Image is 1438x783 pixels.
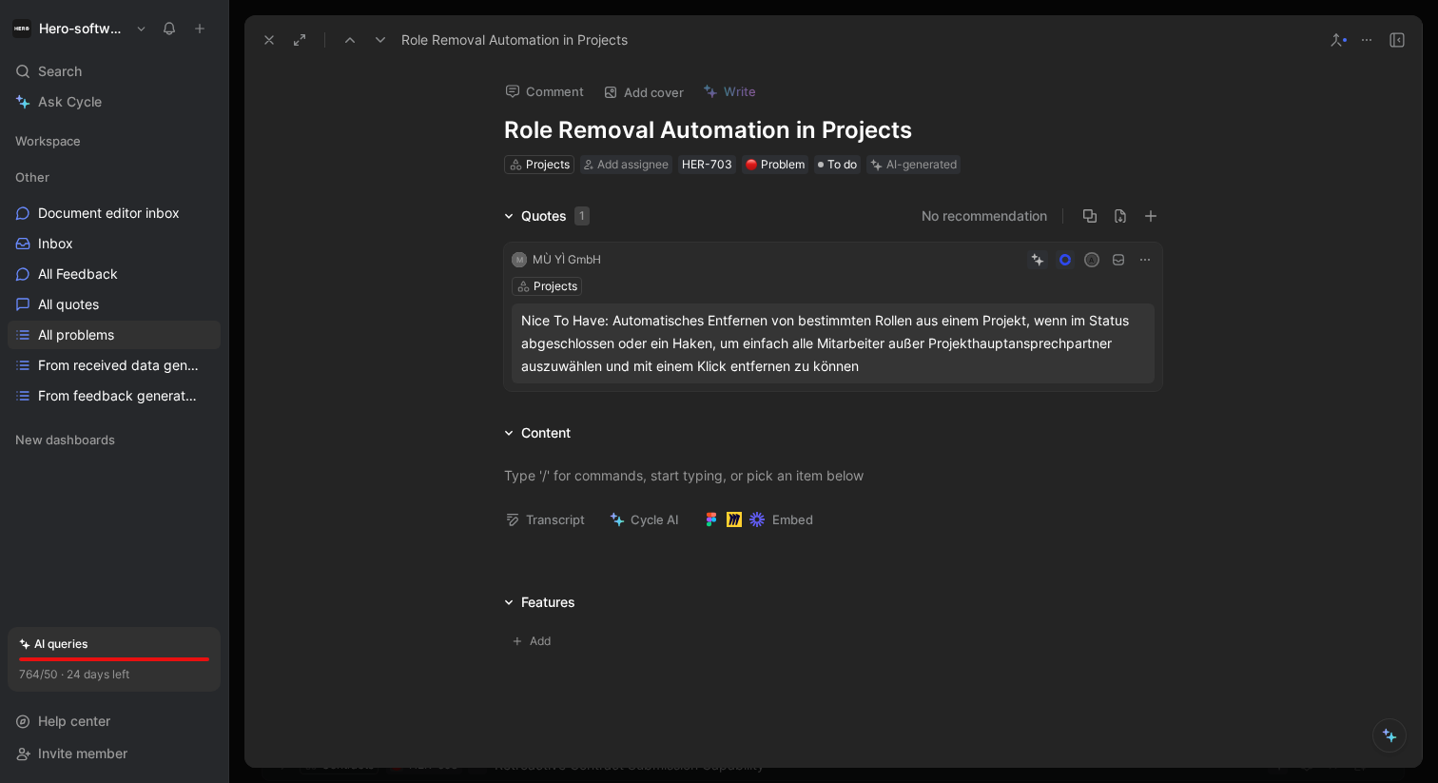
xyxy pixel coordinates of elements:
[8,163,221,191] div: Other
[521,309,1145,378] div: Nice To Have: Automatisches Entfernen von bestimmten Rollen aus einem Projekt, wenn im Status abg...
[8,707,221,735] div: Help center
[38,356,201,375] span: From received data generated features
[38,60,82,83] span: Search
[38,204,180,223] span: Document editor inbox
[38,264,118,284] span: All Feedback
[601,506,688,533] button: Cycle AI
[922,205,1047,227] button: No recommendation
[1086,254,1098,266] div: A
[886,155,957,174] div: AI-generated
[15,430,115,449] span: New dashboards
[38,295,99,314] span: All quotes
[8,229,221,258] a: Inbox
[512,252,527,267] div: M
[8,15,152,42] button: Hero-softwareHero-software
[814,155,861,174] div: To do
[8,88,221,116] a: Ask Cycle
[8,260,221,288] a: All Feedback
[12,19,31,38] img: Hero-software
[401,29,628,51] span: Role Removal Automation in Projects
[8,127,221,155] div: Workspace
[530,632,556,651] span: Add
[15,167,49,186] span: Other
[521,205,590,227] div: Quotes
[521,421,571,444] div: Content
[496,506,593,533] button: Transcript
[724,83,756,100] span: Write
[526,155,570,174] div: Projects
[504,629,565,654] button: Add
[8,425,221,460] div: New dashboards
[594,79,692,106] button: Add cover
[38,386,199,405] span: From feedback generated features
[8,163,221,410] div: OtherDocument editor inboxInboxAll FeedbackAll quotesAll problemsFrom received data generated fea...
[504,115,1162,146] h1: Role Removal Automation in Projects
[38,325,114,344] span: All problems
[827,155,857,174] span: To do
[694,78,765,105] button: Write
[574,206,590,225] div: 1
[533,250,601,269] div: MÙ YÌ GmbH
[8,739,221,768] div: Invite member
[19,635,87,654] div: AI queries
[8,382,221,410] a: From feedback generated features
[38,713,110,729] span: Help center
[38,745,127,761] span: Invite member
[682,155,732,174] div: HER-703
[8,351,221,380] a: From received data generated features
[38,234,73,253] span: Inbox
[695,506,822,533] button: Embed
[15,131,81,150] span: Workspace
[742,155,808,174] div: 🔴Problem
[8,290,221,319] a: All quotes
[597,157,669,171] span: Add assignee
[8,425,221,454] div: New dashboards
[39,20,127,37] h1: Hero-software
[496,205,597,227] div: Quotes1
[8,199,221,227] a: Document editor inbox
[534,277,577,296] div: Projects
[746,155,805,174] div: Problem
[38,90,102,113] span: Ask Cycle
[496,591,583,614] div: Features
[496,421,578,444] div: Content
[746,159,757,170] img: 🔴
[496,78,593,105] button: Comment
[8,57,221,86] div: Search
[8,321,221,349] a: All problems
[521,591,575,614] div: Features
[19,665,129,684] div: 764/50 · 24 days left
